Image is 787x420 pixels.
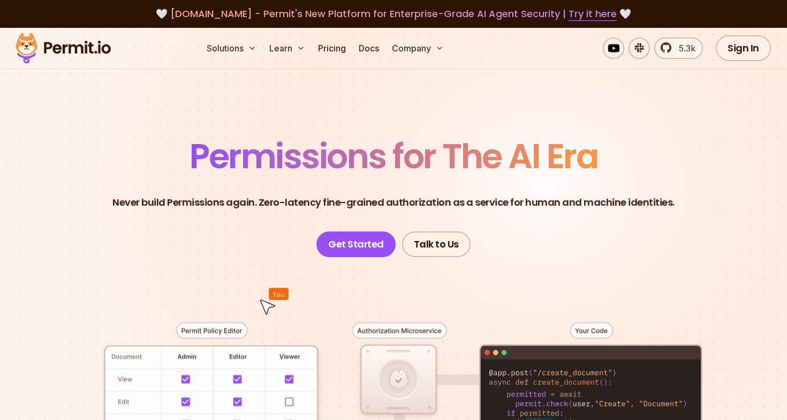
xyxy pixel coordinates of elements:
a: Pricing [314,37,350,59]
a: Docs [354,37,383,59]
button: Solutions [202,37,261,59]
a: Try it here [569,7,617,21]
a: Get Started [316,231,396,257]
a: 5.3k [654,37,703,59]
a: Sign In [716,35,771,61]
div: 🤍 🤍 [26,6,761,21]
button: Company [388,37,448,59]
span: 5.3k [672,42,695,55]
img: Permit logo [11,30,116,66]
button: Learn [265,37,309,59]
a: Talk to Us [402,231,471,257]
p: Never build Permissions again. Zero-latency fine-grained authorization as a service for human and... [112,195,675,210]
span: [DOMAIN_NAME] - Permit's New Platform for Enterprise-Grade AI Agent Security | [170,7,617,20]
span: Permissions for The AI Era [190,132,597,180]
